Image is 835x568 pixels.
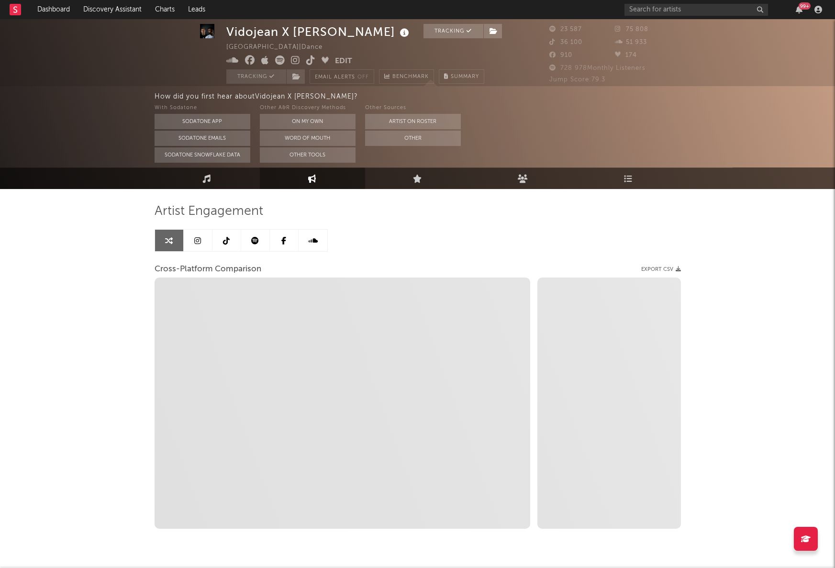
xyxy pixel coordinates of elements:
button: Other Tools [260,147,356,163]
button: Email AlertsOff [310,69,374,84]
span: Artist Engagement [155,206,263,217]
button: Summary [439,69,484,84]
div: [GEOGRAPHIC_DATA] | Dance [226,42,334,53]
span: 728 978 Monthly Listeners [549,65,646,71]
input: Search for artists [624,4,768,16]
button: On My Own [260,114,356,129]
span: Cross-Platform Comparison [155,264,261,275]
button: 99+ [796,6,802,13]
span: 75 808 [615,26,648,33]
div: Other Sources [365,102,461,114]
button: Tracking [226,69,286,84]
button: Export CSV [641,267,681,272]
a: Benchmark [379,69,434,84]
span: 51 933 [615,39,647,45]
div: 99 + [799,2,811,10]
button: Artist on Roster [365,114,461,129]
em: Off [357,75,369,80]
button: Tracking [423,24,483,38]
span: 36 100 [549,39,582,45]
div: Vidojean X [PERSON_NAME] [226,24,412,40]
div: With Sodatone [155,102,250,114]
span: 910 [549,52,572,58]
span: 23 587 [549,26,582,33]
span: Jump Score: 79.3 [549,77,605,83]
button: Other [365,131,461,146]
div: Other A&R Discovery Methods [260,102,356,114]
button: Word Of Mouth [260,131,356,146]
button: Sodatone Emails [155,131,250,146]
span: Benchmark [392,71,429,83]
button: Sodatone Snowflake Data [155,147,250,163]
span: 174 [615,52,637,58]
button: Edit [335,56,352,67]
button: Sodatone App [155,114,250,129]
span: Summary [451,74,479,79]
